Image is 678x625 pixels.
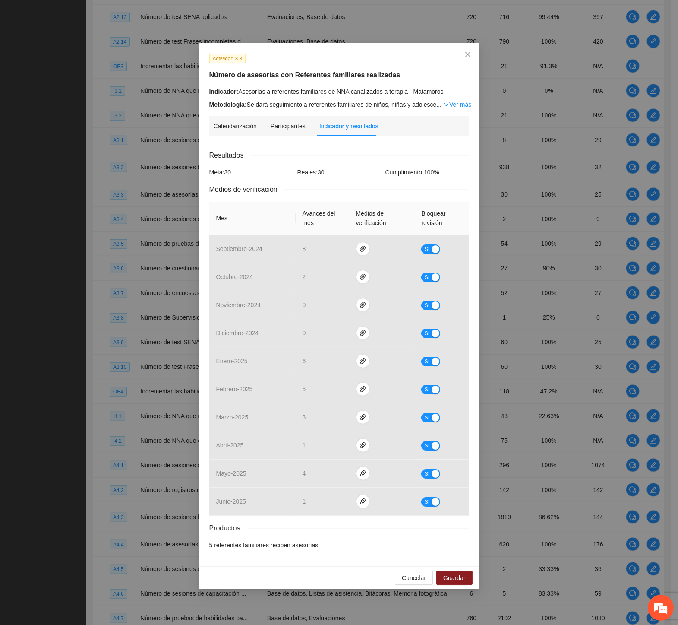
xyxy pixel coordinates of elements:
[216,273,253,280] span: octubre - 2024
[443,101,471,108] a: Expand
[209,87,469,96] div: Asesorías a referentes familiares de NNA canalizados a terapia - Matamoros
[443,573,465,583] span: Guardar
[216,498,246,505] span: junio - 2025
[436,571,472,585] button: Guardar
[424,301,429,310] span: Sí
[456,43,479,67] button: Close
[424,385,429,394] span: Sí
[356,326,370,340] button: paper-clip
[424,329,429,338] span: Sí
[216,245,262,252] span: septiembre - 2024
[424,413,429,422] span: Sí
[303,358,306,365] span: 6
[356,301,369,308] span: paper-clip
[207,168,295,177] div: Meta: 30
[303,498,306,505] span: 1
[4,236,164,266] textarea: Escriba su mensaje y pulse “Intro”
[216,442,244,449] span: abril - 2025
[443,102,449,108] span: down
[356,495,370,508] button: paper-clip
[356,273,369,280] span: paper-clip
[216,414,249,421] span: marzo - 2025
[349,202,415,235] th: Medios de verificación
[209,70,469,80] h5: Número de asesorías con Referentes familiares realizadas
[424,273,429,282] span: Sí
[356,330,369,336] span: paper-clip
[356,498,369,505] span: paper-clip
[303,386,306,393] span: 5
[209,184,284,195] span: Medios de verificación
[296,202,349,235] th: Avances del mes
[319,121,378,131] div: Indicador y resultados
[356,358,369,365] span: paper-clip
[303,330,306,336] span: 0
[216,358,248,365] span: enero - 2025
[303,470,306,477] span: 4
[395,571,433,585] button: Cancelar
[303,442,306,449] span: 1
[216,470,246,477] span: mayo - 2025
[209,523,247,533] span: Productos
[216,330,259,336] span: diciembre - 2024
[402,573,426,583] span: Cancelar
[356,410,370,424] button: paper-clip
[209,54,246,63] span: Actividad 3.3
[303,273,306,280] span: 2
[216,301,261,308] span: noviembre - 2024
[209,100,469,109] div: Se dará seguimiento a referentes familiares de niños, niñas y adolesce
[209,540,469,550] li: 5 referentes familiares reciben asesorías
[356,245,369,252] span: paper-clip
[356,414,369,421] span: paper-clip
[214,121,257,131] div: Calendarización
[383,168,471,177] div: Cumplimiento: 100 %
[356,242,370,256] button: paper-clip
[356,438,370,452] button: paper-clip
[356,382,370,396] button: paper-clip
[356,470,369,477] span: paper-clip
[356,354,370,368] button: paper-clip
[424,244,429,254] span: Sí
[50,115,119,203] span: Estamos en línea.
[216,386,253,393] span: febrero - 2025
[209,101,247,108] strong: Metodología:
[209,88,239,95] strong: Indicador:
[424,469,429,479] span: Sí
[464,51,471,58] span: close
[424,357,429,366] span: Sí
[356,298,370,312] button: paper-clip
[356,442,369,449] span: paper-clip
[45,44,145,55] div: Chatee con nosotros ahora
[356,466,370,480] button: paper-clip
[356,270,370,284] button: paper-clip
[271,121,306,131] div: Participantes
[303,414,306,421] span: 3
[414,202,469,235] th: Bloquear revisión
[142,4,162,25] div: Minimizar ventana de chat en vivo
[209,150,251,161] span: Resultados
[209,202,296,235] th: Mes
[424,441,429,451] span: Sí
[303,301,306,308] span: 0
[436,101,441,108] span: ...
[424,497,429,507] span: Sí
[303,245,306,252] span: 8
[356,386,369,393] span: paper-clip
[297,169,325,176] span: Reales: 30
